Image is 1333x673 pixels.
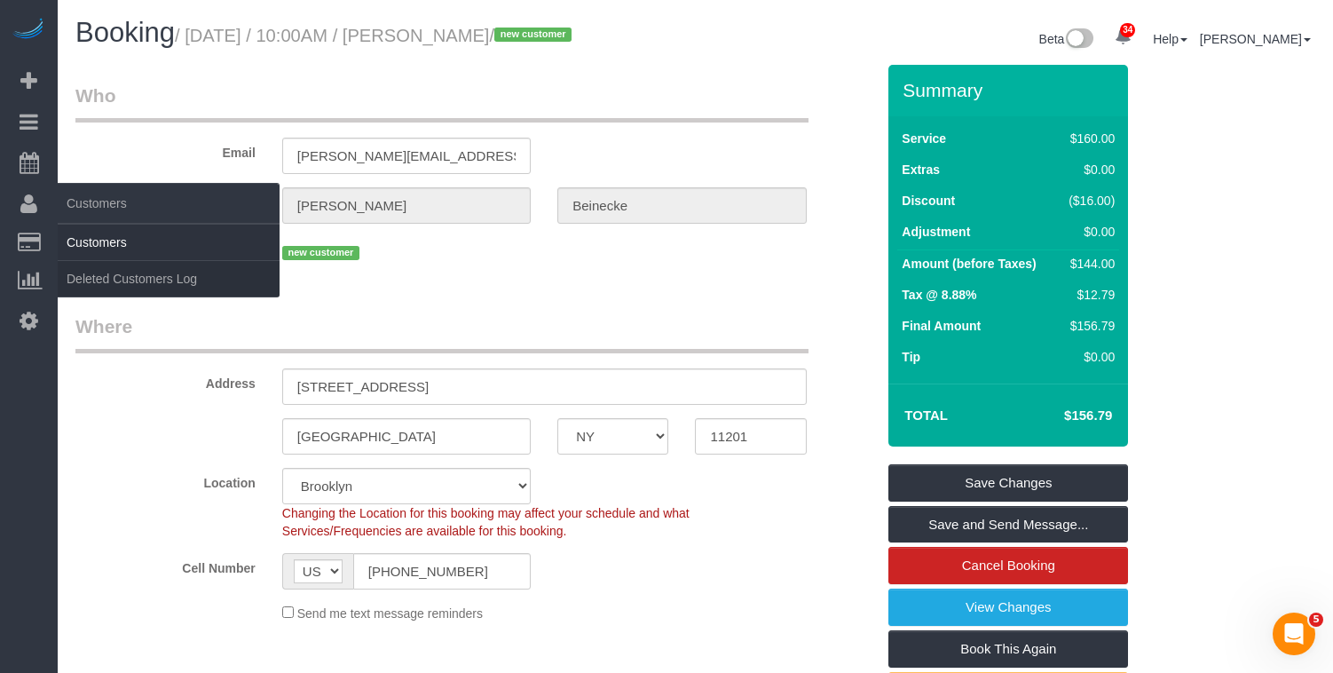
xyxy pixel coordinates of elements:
a: Beta [1039,32,1094,46]
a: View Changes [888,589,1128,626]
img: Automaid Logo [11,18,46,43]
img: New interface [1064,28,1093,51]
a: Save Changes [888,464,1128,502]
input: City [282,418,531,455]
div: $144.00 [1062,255,1116,273]
a: Help [1153,32,1187,46]
legend: Who [75,83,808,123]
span: Changing the Location for this booking may affect your schedule and what Services/Frequencies are... [282,506,690,538]
input: Last Name [557,187,806,224]
span: 34 [1120,23,1135,37]
label: Extras [902,161,940,178]
strong: Total [904,408,948,423]
span: Send me text message reminders [297,606,483,621]
input: First Name [282,187,531,224]
label: Address [62,368,269,392]
label: Service [902,130,946,147]
a: Deleted Customers Log [58,261,280,297]
div: ($16.00) [1062,192,1116,210]
h3: Summary [903,80,1119,100]
label: Cell Number [62,553,269,577]
a: Save and Send Message... [888,506,1128,543]
div: $156.79 [1062,317,1116,335]
ul: Customers [58,224,280,297]
label: Location [62,468,269,492]
a: [PERSON_NAME] [1200,32,1311,46]
a: Book This Again [888,630,1128,668]
input: Cell Number [353,553,531,590]
iframe: Intercom live chat [1273,613,1315,655]
h4: $156.79 [1011,408,1112,424]
input: Email [282,138,531,174]
label: Tax @ 8.88% [902,286,976,304]
span: new customer [282,246,359,260]
span: 5 [1309,613,1323,627]
label: Final Amount [902,317,981,335]
div: $0.00 [1062,161,1116,178]
label: Amount (before Taxes) [902,255,1036,273]
div: $0.00 [1062,348,1116,366]
a: 34 [1106,18,1140,57]
label: Adjustment [902,223,970,241]
legend: Where [75,313,808,353]
label: Tip [902,348,920,366]
a: Customers [58,225,280,260]
input: Zip Code [695,418,806,455]
span: Customers [58,183,280,224]
div: $0.00 [1062,223,1116,241]
div: $160.00 [1062,130,1116,147]
a: Cancel Booking [888,547,1128,584]
span: new customer [494,28,572,42]
small: / [DATE] / 10:00AM / [PERSON_NAME] [175,26,577,45]
span: Booking [75,17,175,48]
span: / [489,26,577,45]
label: Email [62,138,269,162]
label: Discount [902,192,955,210]
div: $12.79 [1062,286,1116,304]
